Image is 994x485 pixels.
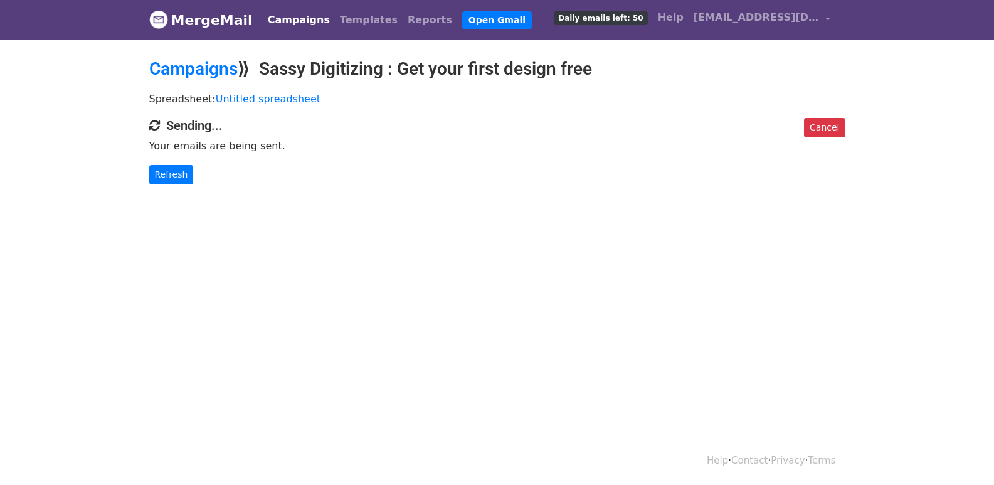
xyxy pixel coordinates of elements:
[804,118,845,137] a: Cancel
[335,8,403,33] a: Templates
[689,5,835,35] a: [EMAIL_ADDRESS][DOMAIN_NAME]
[149,139,845,152] p: Your emails are being sent.
[149,92,845,105] p: Spreadsheet:
[653,5,689,30] a: Help
[694,10,819,25] span: [EMAIL_ADDRESS][DOMAIN_NAME]
[808,455,835,466] a: Terms
[149,10,168,29] img: MergeMail logo
[462,11,532,29] a: Open Gmail
[149,165,194,184] a: Refresh
[263,8,335,33] a: Campaigns
[931,425,994,485] iframe: Chat Widget
[731,455,768,466] a: Contact
[149,58,845,80] h2: ⟫ Sassy Digitizing : Get your first design free
[149,7,253,33] a: MergeMail
[771,455,805,466] a: Privacy
[403,8,457,33] a: Reports
[216,93,320,105] a: Untitled spreadsheet
[549,5,652,30] a: Daily emails left: 50
[707,455,728,466] a: Help
[149,118,845,133] h4: Sending...
[554,11,647,25] span: Daily emails left: 50
[149,58,238,79] a: Campaigns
